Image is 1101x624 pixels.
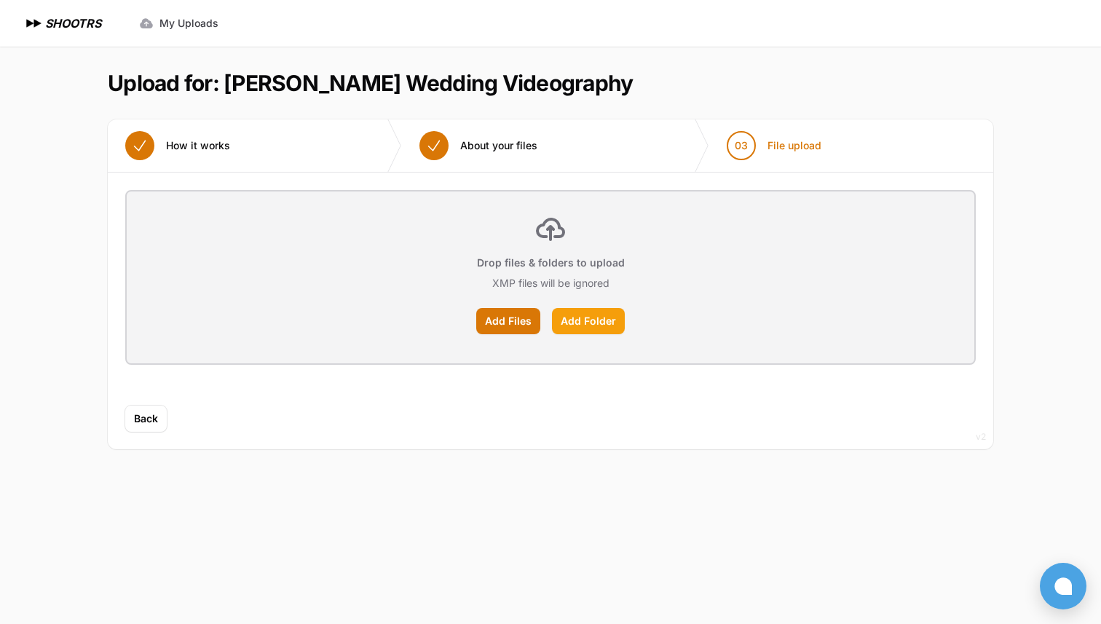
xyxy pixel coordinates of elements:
button: How it works [108,119,248,172]
a: My Uploads [130,10,227,36]
button: Open chat window [1040,563,1086,609]
img: SHOOTRS [23,15,45,32]
label: Add Files [476,308,540,334]
p: XMP files will be ignored [492,276,609,291]
span: 03 [735,138,748,153]
a: SHOOTRS SHOOTRS [23,15,101,32]
h1: SHOOTRS [45,15,101,32]
span: About your files [460,138,537,153]
button: 03 File upload [709,119,839,172]
button: About your files [402,119,555,172]
label: Add Folder [552,308,625,334]
h1: Upload for: [PERSON_NAME] Wedding Videography [108,70,633,96]
span: How it works [166,138,230,153]
div: v2 [976,428,986,446]
span: My Uploads [159,16,218,31]
span: Back [134,411,158,426]
p: Drop files & folders to upload [477,256,625,270]
button: Back [125,406,167,432]
span: File upload [767,138,821,153]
